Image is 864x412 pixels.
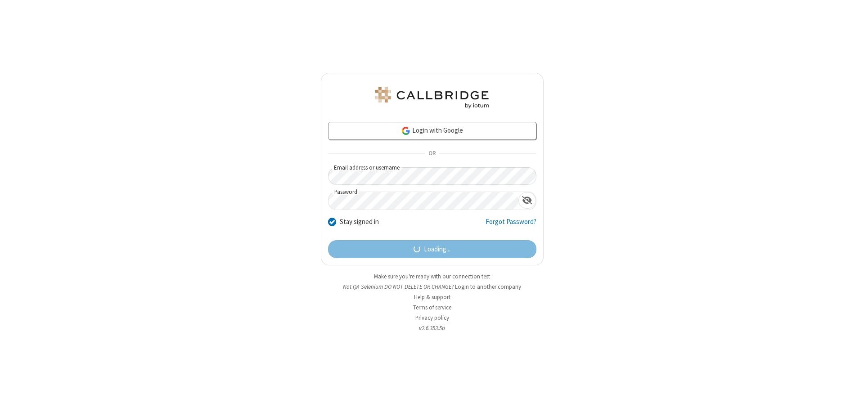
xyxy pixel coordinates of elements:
button: Login to another company [455,282,521,291]
a: Forgot Password? [486,217,536,234]
button: Loading... [328,240,536,258]
div: Show password [518,192,536,209]
a: Help & support [414,293,450,301]
label: Stay signed in [340,217,379,227]
img: QA Selenium DO NOT DELETE OR CHANGE [373,87,490,108]
a: Terms of service [413,304,451,311]
input: Email address or username [328,167,536,185]
span: Loading... [424,244,450,255]
span: OR [425,148,439,160]
input: Password [328,192,518,210]
img: google-icon.png [401,126,411,136]
a: Login with Google [328,122,536,140]
li: Not QA Selenium DO NOT DELETE OR CHANGE? [321,282,544,291]
a: Privacy policy [415,314,449,322]
li: v2.6.353.5b [321,324,544,332]
a: Make sure you're ready with our connection test [374,273,490,280]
